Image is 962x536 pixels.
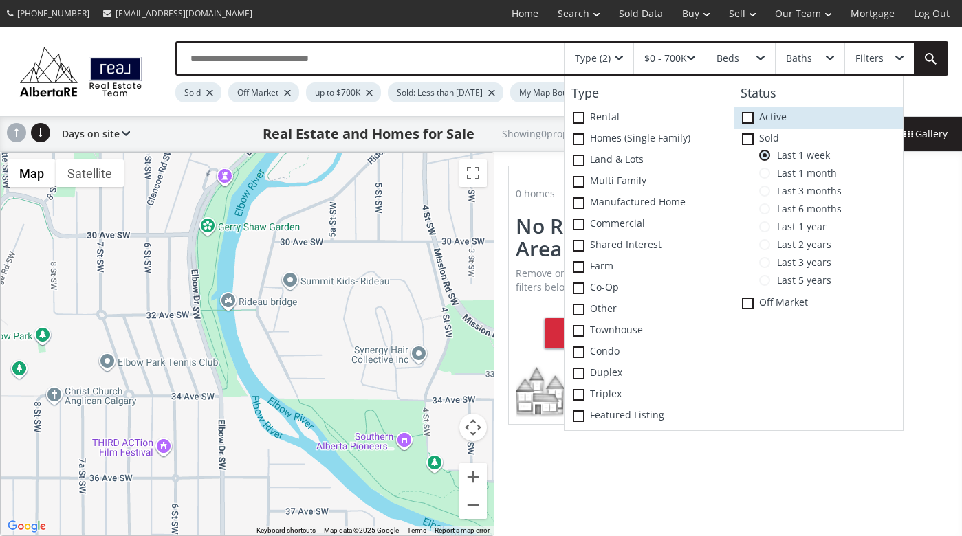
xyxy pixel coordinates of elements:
[770,257,831,268] span: Last 3 years
[565,214,734,235] label: Commercial
[388,82,503,102] div: Sold: Less than [DATE]
[770,275,831,286] span: Last 5 years
[565,87,734,100] h4: Type
[565,299,734,320] label: Other
[734,87,903,100] h4: Status
[324,526,399,534] span: Map data ©2025 Google
[4,517,50,535] a: Open this area in Google Maps (opens a new window)
[459,491,487,519] button: Zoom out
[575,54,611,63] div: Type (2)
[407,526,426,534] a: Terms
[306,82,381,102] div: up to $700K
[734,129,903,150] label: Sold
[565,107,734,129] label: Rental
[565,320,734,342] label: Townhouse
[734,293,903,314] label: Off Market
[770,150,830,161] span: Last 1 week
[770,221,827,232] span: Last 1 year
[565,256,734,278] label: Farm
[516,267,688,293] span: Remove one of your filters or reset all filters below to see more homes.
[435,526,490,534] a: Report a map error
[459,414,487,441] button: Map camera controls
[855,54,884,63] div: Filters
[175,82,221,102] div: Sold
[256,526,316,535] button: Keyboard shortcuts
[565,235,734,256] label: Shared Interest
[17,8,89,19] span: [PHONE_NUMBER]
[55,117,130,151] div: Days on site
[565,171,734,192] label: Multi family
[565,363,734,384] label: Duplex
[565,405,734,427] label: Featured Listing
[770,239,831,250] span: Last 2 years
[770,168,837,179] span: Last 1 month
[510,82,602,102] div: My Map Bounds
[263,124,474,144] h1: Real Estate and Homes for Sale
[459,159,487,187] button: Toggle fullscreen view
[56,159,124,187] button: Show satellite imagery
[14,44,148,100] img: Logo
[565,278,734,299] label: Co-op
[565,150,734,171] label: Land & Lots
[565,384,734,405] label: Triplex
[459,463,487,491] button: Zoom in
[565,192,734,214] label: Manufactured Home
[4,517,50,535] img: Google
[545,318,679,348] div: Reset Filters
[904,127,948,141] span: Gallery
[516,187,555,200] span: 0 homes
[717,54,739,63] div: Beds
[889,117,962,151] div: Gallery
[96,1,259,26] a: [EMAIL_ADDRESS][DOMAIN_NAME]
[8,159,56,187] button: Show street map
[734,107,903,129] label: Active
[565,342,734,363] label: Condo
[228,82,299,102] div: Off Market
[644,54,687,63] div: $0 - 700K
[516,214,707,260] h2: No Results In This Area
[770,186,842,197] span: Last 3 months
[565,129,734,150] label: Homes (Single Family)
[770,203,842,214] span: Last 6 months
[116,8,252,19] span: [EMAIL_ADDRESS][DOMAIN_NAME]
[502,129,595,139] h2: Showing 0 properties
[494,152,728,438] a: 0 homesNo Results In This AreaRemove one of your filters or reset all filters below to see more h...
[786,54,812,63] div: Baths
